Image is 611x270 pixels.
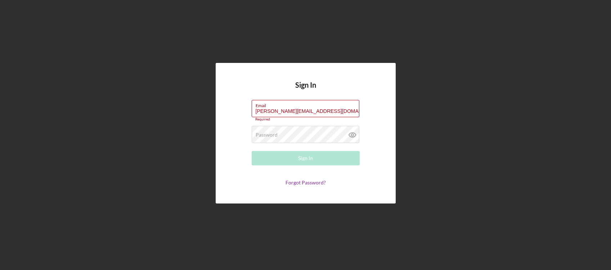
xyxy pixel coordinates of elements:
label: Email [256,100,359,108]
label: Password [256,132,278,138]
a: Forgot Password? [286,179,326,186]
div: Required [252,117,360,122]
button: Sign In [252,151,360,165]
div: Sign In [298,151,313,165]
h4: Sign In [295,81,316,100]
